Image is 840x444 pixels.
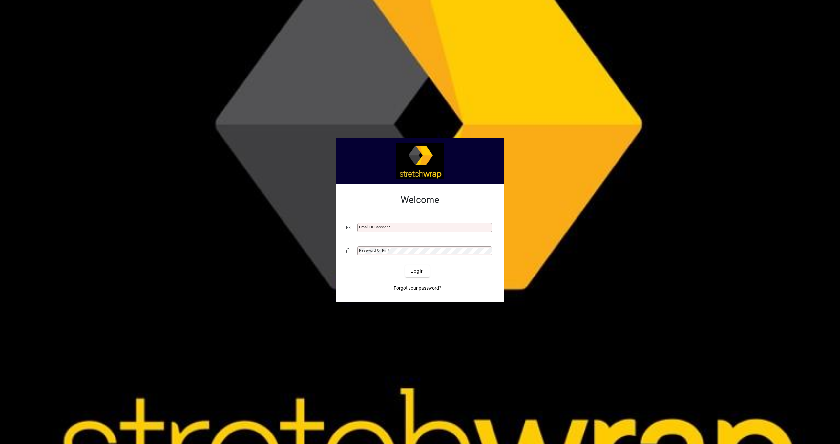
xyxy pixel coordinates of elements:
mat-label: Email or Barcode [359,225,388,229]
h2: Welcome [346,194,493,206]
span: Login [410,268,424,275]
mat-label: Password or Pin [359,248,387,253]
a: Forgot your password? [391,282,444,294]
button: Login [405,265,429,277]
span: Forgot your password? [394,285,441,292]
